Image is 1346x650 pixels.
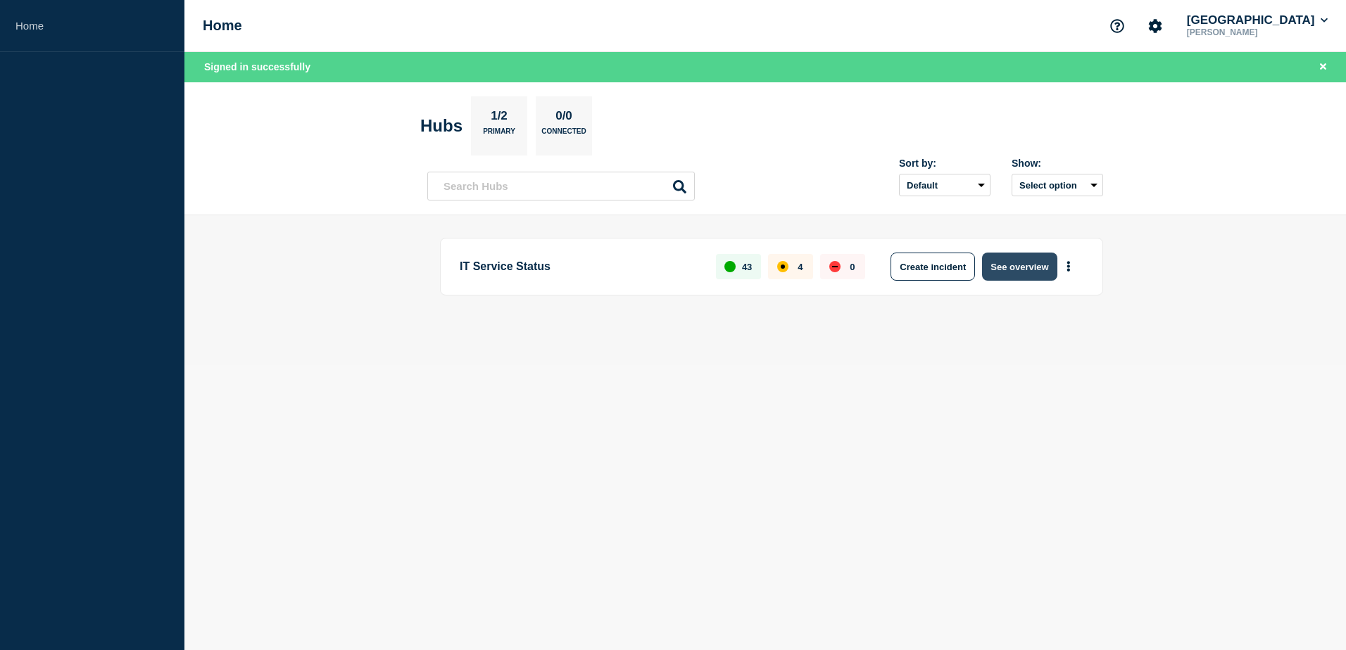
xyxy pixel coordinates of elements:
select: Sort by [899,174,990,196]
div: up [724,261,736,272]
button: Account settings [1140,11,1170,41]
p: [PERSON_NAME] [1184,27,1331,37]
div: Show: [1012,158,1103,169]
p: Primary [483,127,515,142]
div: down [829,261,841,272]
button: See overview [982,253,1057,281]
p: 4 [798,262,803,272]
button: More actions [1059,254,1078,280]
p: IT Service Status [460,253,700,281]
button: Close banner [1314,59,1332,75]
h1: Home [203,18,242,34]
button: [GEOGRAPHIC_DATA] [1184,13,1331,27]
div: affected [777,261,788,272]
div: Sort by: [899,158,990,169]
button: Create incident [891,253,975,281]
p: 0 [850,262,855,272]
button: Select option [1012,174,1103,196]
p: 1/2 [486,109,513,127]
p: 43 [742,262,752,272]
p: Connected [541,127,586,142]
span: Signed in successfully [204,61,310,72]
h2: Hubs [420,116,463,136]
input: Search Hubs [427,172,695,200]
p: 0/0 [551,109,578,127]
button: Support [1102,11,1132,41]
